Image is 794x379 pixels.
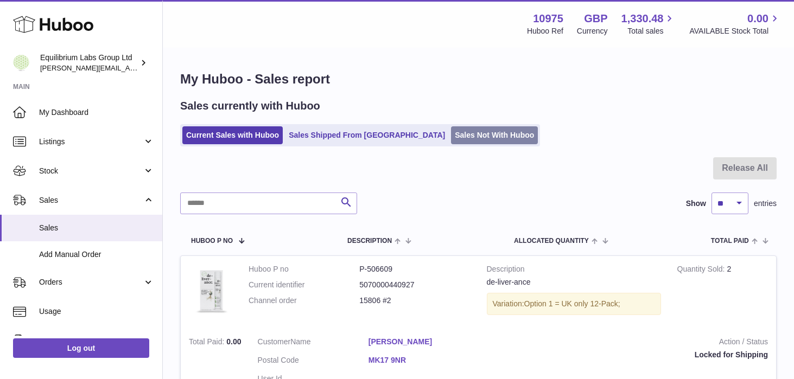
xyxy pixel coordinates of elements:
strong: Quantity Sold [677,265,727,276]
div: Currency [577,26,608,36]
dt: Current identifier [249,280,359,290]
div: Variation: [487,293,661,315]
span: Usage [39,306,154,317]
a: 1,330.48 Total sales [621,11,676,36]
span: Huboo P no [191,237,233,245]
a: Log out [13,338,149,358]
span: My Dashboard [39,107,154,118]
div: Huboo Ref [527,26,563,36]
div: Equilibrium Labs Group Ltd [40,53,138,73]
span: 1,330.48 [621,11,664,26]
span: AVAILABLE Stock Total [689,26,781,36]
span: Orders [39,277,143,287]
div: de-liver-ance [487,277,661,287]
span: Listings [39,137,143,147]
td: 2 [669,256,776,329]
dd: 5070000440927 [359,280,470,290]
span: 0.00 [226,337,241,346]
dt: Postal Code [258,355,369,368]
span: Total paid [711,237,749,245]
strong: Total Paid [189,337,226,349]
strong: Description [487,264,661,277]
a: Current Sales with Huboo [182,126,283,144]
span: Description [347,237,392,245]
strong: Action / Status [496,337,768,350]
a: [PERSON_NAME] [369,337,479,347]
a: MK17 9NR [369,355,479,365]
span: Stock [39,166,143,176]
span: entries [754,198,777,209]
span: Option 1 = UK only 12-Pack; [524,299,620,308]
dt: Name [258,337,369,350]
strong: GBP [584,11,607,26]
strong: 10975 [533,11,563,26]
span: 0.00 [747,11,768,26]
div: Locked for Shipping [496,350,768,360]
dt: Channel order [249,296,359,306]
span: [PERSON_NAME][EMAIL_ADDRESS][DOMAIN_NAME] [40,63,218,72]
dd: 15806 #2 [359,296,470,306]
span: Sales [39,195,143,205]
a: Sales Not With Huboo [451,126,538,144]
h1: My Huboo - Sales report [180,70,777,88]
img: h.woodrow@theliverclinic.com [13,55,29,71]
span: Customer [258,337,291,346]
a: 0.00 AVAILABLE Stock Total [689,11,781,36]
h2: Sales currently with Huboo [180,99,320,113]
span: Add Manual Order [39,249,154,260]
span: Sales [39,223,154,233]
a: Sales Shipped From [GEOGRAPHIC_DATA] [285,126,449,144]
dd: P-506609 [359,264,470,274]
dt: Huboo P no [249,264,359,274]
span: Total sales [627,26,676,36]
label: Show [686,198,706,209]
img: 3PackDeliverance_Front.jpg [189,264,232,318]
span: ALLOCATED Quantity [514,237,589,245]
